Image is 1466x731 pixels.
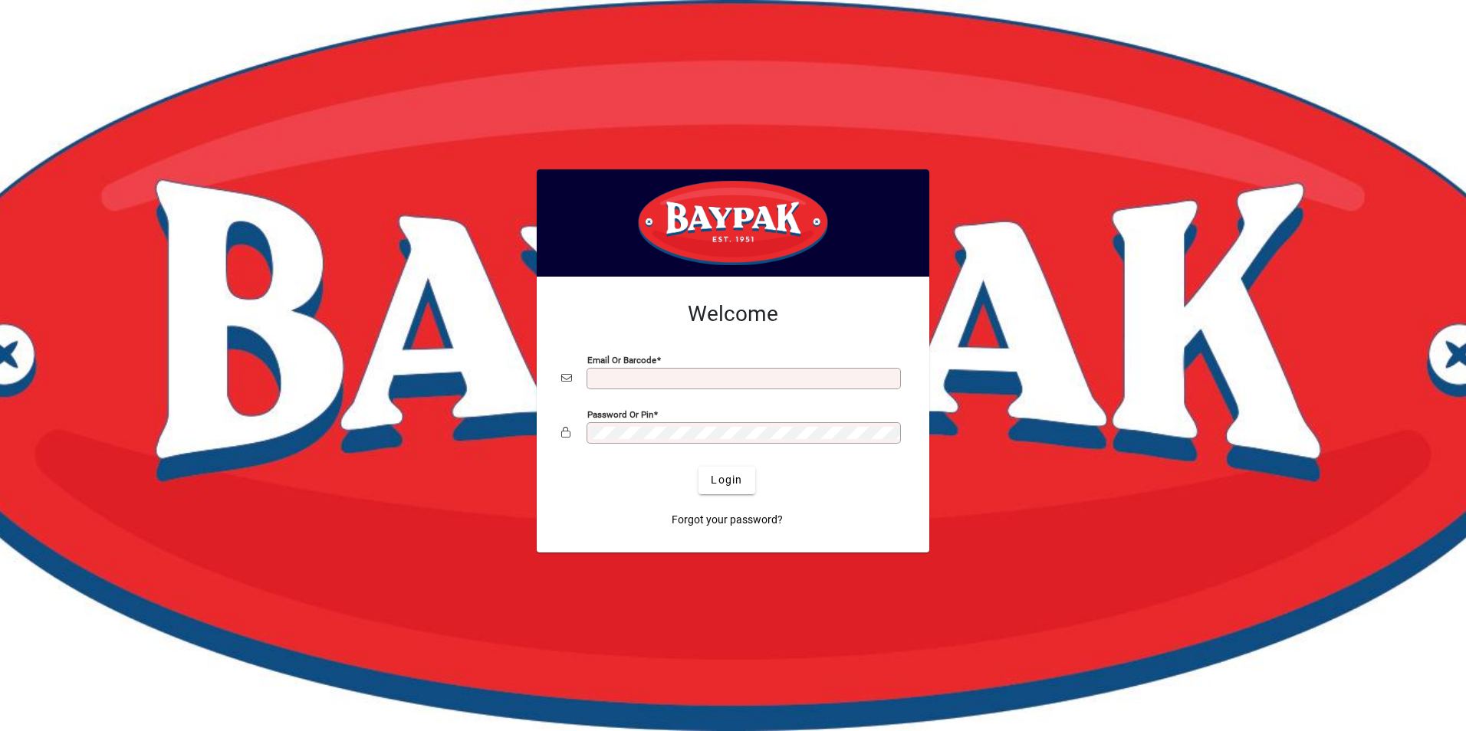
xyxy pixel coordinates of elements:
button: Login [698,467,754,494]
span: Login [711,472,742,488]
mat-label: Email or Barcode [587,354,656,365]
mat-label: Password or Pin [587,408,653,419]
a: Forgot your password? [666,506,789,534]
h2: Welcome [561,301,905,327]
span: Forgot your password? [672,512,783,528]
